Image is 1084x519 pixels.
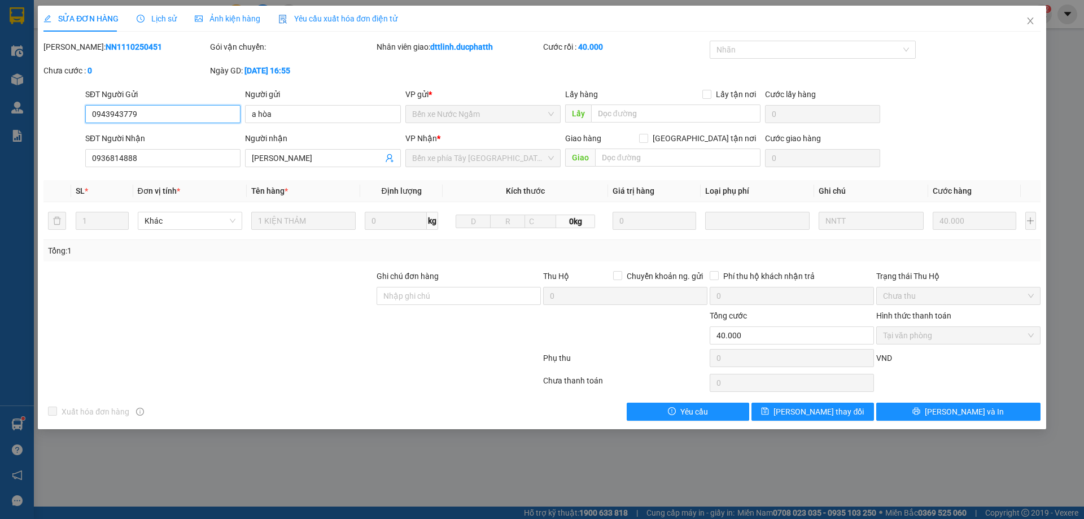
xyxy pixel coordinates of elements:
[1025,212,1036,230] button: plus
[542,352,709,372] div: Phụ thu
[244,66,290,75] b: [DATE] 16:55
[912,407,920,416] span: printer
[814,180,928,202] th: Ghi chú
[883,327,1034,344] span: Tại văn phòng
[136,408,144,416] span: info-circle
[427,212,438,230] span: kg
[381,186,421,195] span: Định lượng
[377,41,541,53] div: Nhân viên giao:
[933,212,1017,230] input: 0
[490,215,525,228] input: R
[761,407,769,416] span: save
[668,407,676,416] span: exclamation-circle
[48,245,418,257] div: Tổng: 1
[680,405,708,418] span: Yêu cầu
[765,134,821,143] label: Cước giao hàng
[138,186,180,195] span: Đơn vị tính
[876,311,951,320] label: Hình thức thanh toán
[613,212,697,230] input: 0
[556,215,595,228] span: 0kg
[613,186,654,195] span: Giá trị hàng
[137,15,145,23] span: clock-circle
[85,132,241,145] div: SĐT Người Nhận
[57,405,134,418] span: Xuất hóa đơn hàng
[622,270,707,282] span: Chuyển khoản ng. gửi
[251,186,288,195] span: Tên hàng
[245,88,400,101] div: Người gửi
[48,212,66,230] button: delete
[751,403,874,421] button: save[PERSON_NAME] thay đổi
[506,186,545,195] span: Kích thước
[377,272,439,281] label: Ghi chú đơn hàng
[43,64,208,77] div: Chưa cước :
[565,104,591,123] span: Lấy
[925,405,1004,418] span: [PERSON_NAME] và In
[412,106,554,123] span: Bến xe Nước Ngầm
[765,105,880,123] input: Cước lấy hàng
[710,311,747,320] span: Tổng cước
[543,41,707,53] div: Cước rồi :
[210,41,374,53] div: Gói vận chuyển:
[565,90,598,99] span: Lấy hàng
[701,180,814,202] th: Loại phụ phí
[819,212,923,230] input: Ghi Chú
[765,90,816,99] label: Cước lấy hàng
[85,88,241,101] div: SĐT Người Gửi
[430,42,493,51] b: dttlinh.ducphatth
[876,403,1041,421] button: printer[PERSON_NAME] và In
[210,64,374,77] div: Ngày GD:
[278,15,287,24] img: icon
[385,154,394,163] span: user-add
[591,104,760,123] input: Dọc đường
[542,374,709,394] div: Chưa thanh toán
[524,215,556,228] input: C
[412,150,554,167] span: Bến xe phía Tây Thanh Hóa
[43,41,208,53] div: [PERSON_NAME]:
[578,42,603,51] b: 40.000
[765,149,880,167] input: Cước giao hàng
[876,354,892,363] span: VND
[773,405,864,418] span: [PERSON_NAME] thay đổi
[627,403,749,421] button: exclamation-circleYêu cầu
[456,215,491,228] input: D
[195,15,203,23] span: picture
[251,212,356,230] input: VD: Bàn, Ghế
[543,272,569,281] span: Thu Hộ
[1026,16,1035,25] span: close
[43,14,119,23] span: SỬA ĐƠN HÀNG
[137,14,177,23] span: Lịch sử
[876,270,1041,282] div: Trạng thái Thu Hộ
[1015,6,1046,37] button: Close
[76,186,85,195] span: SL
[719,270,819,282] span: Phí thu hộ khách nhận trả
[106,42,162,51] b: NN1110250451
[883,287,1034,304] span: Chưa thu
[278,14,397,23] span: Yêu cầu xuất hóa đơn điện tử
[565,149,595,167] span: Giao
[933,186,972,195] span: Cước hàng
[405,134,437,143] span: VP Nhận
[88,66,92,75] b: 0
[711,88,760,101] span: Lấy tận nơi
[43,15,51,23] span: edit
[145,212,235,229] span: Khác
[648,132,760,145] span: [GEOGRAPHIC_DATA] tận nơi
[405,88,561,101] div: VP gửi
[595,149,760,167] input: Dọc đường
[377,287,541,305] input: Ghi chú đơn hàng
[245,132,400,145] div: Người nhận
[195,14,260,23] span: Ảnh kiện hàng
[565,134,601,143] span: Giao hàng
